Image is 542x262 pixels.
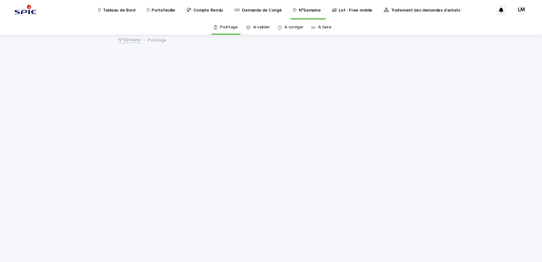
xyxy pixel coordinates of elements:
a: N°Semaine [118,36,141,43]
a: Pointage [220,20,238,35]
div: LM [516,5,526,15]
p: Pointage [148,36,167,43]
a: A faire [318,20,331,35]
a: A corriger [284,20,303,35]
img: svstPd6MQfCT1uX1QGkG [12,4,38,16]
a: A valider [253,20,270,35]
